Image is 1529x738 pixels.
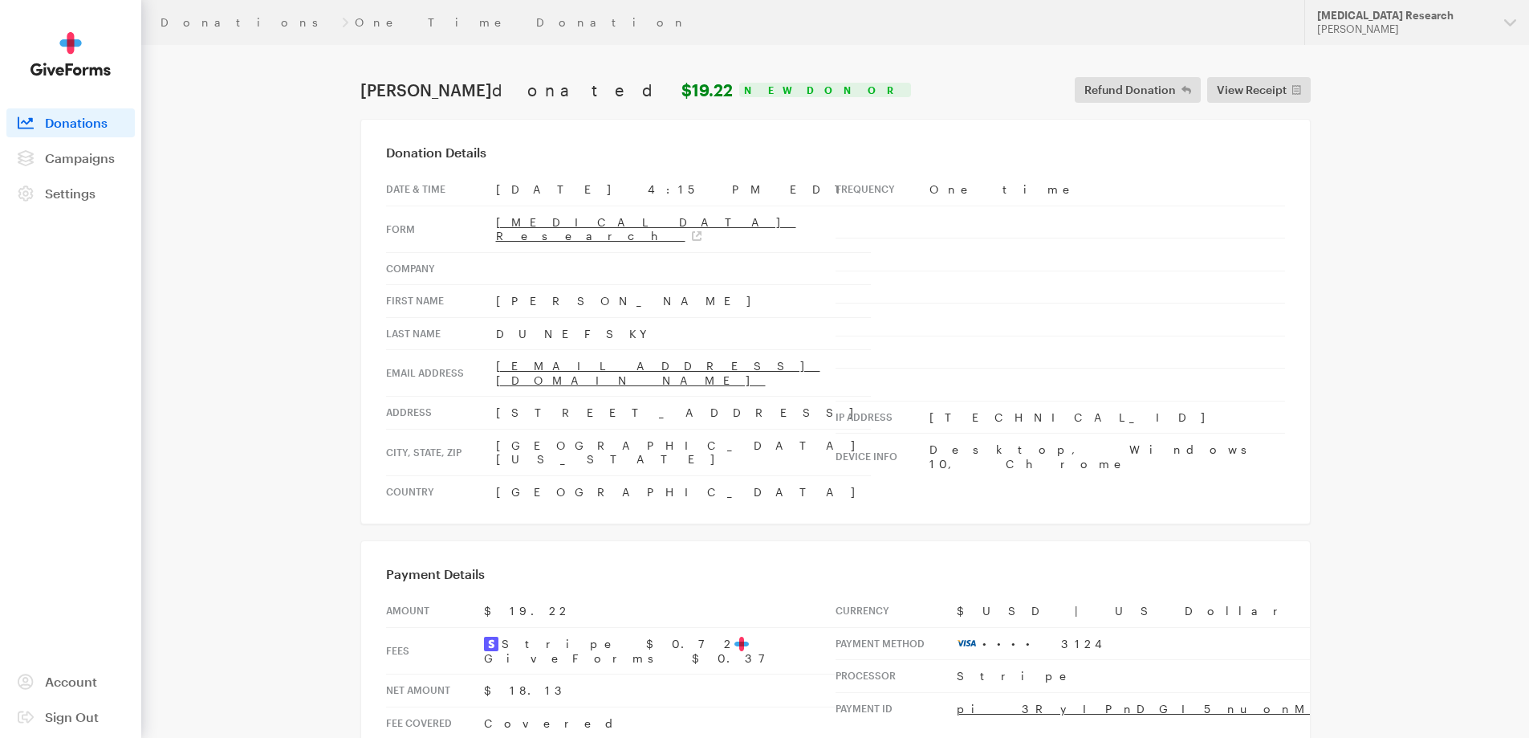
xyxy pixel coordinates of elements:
td: $USD | US Dollar [957,595,1488,627]
h3: Donation Details [386,145,1285,161]
a: [EMAIL_ADDRESS][DOMAIN_NAME] [496,359,820,387]
td: Desktop, Windows 10, Chrome [929,434,1285,480]
td: [GEOGRAPHIC_DATA][US_STATE] [496,429,871,475]
th: Email address [386,350,496,397]
th: Form [386,206,496,252]
td: Stripe [957,660,1488,693]
span: Refund Donation [1084,80,1176,100]
button: Refund Donation [1075,77,1201,103]
h1: [PERSON_NAME] [360,80,733,100]
span: Account [45,674,97,689]
th: IP address [836,401,929,434]
th: Payment Id [836,692,957,724]
td: [DATE] 4:15 PM EDT [496,173,871,206]
span: Campaigns [45,150,115,165]
span: Settings [45,186,96,201]
th: Company [386,252,496,285]
span: Donations [45,115,108,130]
th: Processor [836,660,957,693]
img: GiveForms [30,32,111,76]
th: Date & time [386,173,496,206]
div: New Donor [739,83,911,97]
th: Address [386,397,496,430]
a: Campaigns [6,144,135,173]
th: Country [386,475,496,508]
td: One time [929,173,1285,206]
th: Payment Method [836,627,957,660]
th: Fees [386,627,484,675]
a: Account [6,667,135,696]
div: [PERSON_NAME] [1317,22,1491,36]
th: Frequency [836,173,929,206]
th: Net Amount [386,675,484,707]
a: pi_3RyIPnDGI5nuonMo0t0aFuZs [957,702,1488,716]
td: [PERSON_NAME] [496,285,871,318]
td: Stripe $0.72 GiveForms $0.37 [484,627,836,675]
td: $18.13 [484,675,836,707]
a: View Receipt [1207,77,1311,103]
td: •••• 3124 [957,627,1488,660]
th: Last Name [386,317,496,350]
td: [STREET_ADDRESS] [496,397,871,430]
a: Donations [6,108,135,137]
span: View Receipt [1217,80,1287,100]
h3: Payment Details [386,566,1285,582]
a: Settings [6,179,135,208]
a: Sign Out [6,703,135,732]
th: Amount [386,595,484,627]
th: First Name [386,285,496,318]
th: Currency [836,595,957,627]
img: favicon-aeed1a25926f1876c519c09abb28a859d2c37b09480cd79f99d23ee3a2171d47.svg [734,637,749,651]
th: City, state, zip [386,429,496,475]
span: donated [492,80,677,100]
img: stripe2-5d9aec7fb46365e6c7974577a8dae7ee9b23322d394d28ba5d52000e5e5e0903.svg [484,637,498,651]
th: Device info [836,434,929,480]
div: [MEDICAL_DATA] Research [1317,9,1491,22]
a: Donations [161,16,335,29]
strong: $19.22 [681,80,733,100]
td: $19.22 [484,595,836,627]
td: DUNEFSKY [496,317,871,350]
a: [MEDICAL_DATA] Research [496,215,796,243]
td: [GEOGRAPHIC_DATA] [496,475,871,508]
td: [TECHNICAL_ID] [929,401,1285,434]
span: Sign Out [45,709,99,724]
